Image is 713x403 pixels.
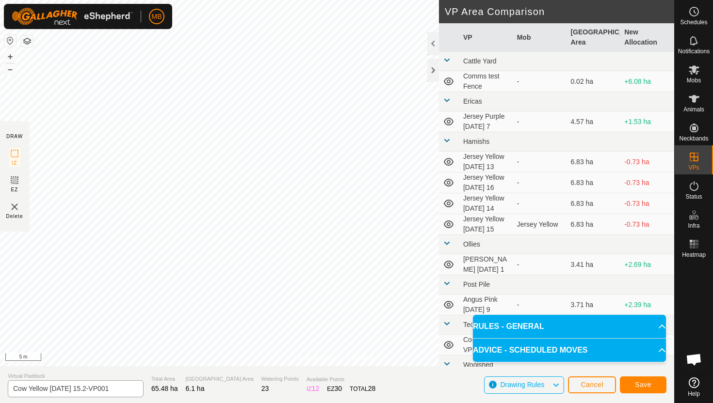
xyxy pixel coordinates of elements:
span: VPs [688,165,699,170]
span: Notifications [678,48,710,54]
span: Heatmap [682,252,706,258]
img: Gallagher Logo [12,8,133,25]
span: IZ [12,159,17,167]
span: Drawing Rules [500,381,544,388]
span: Ericas [463,97,482,105]
th: New Allocation [620,23,674,52]
td: Jersey Yellow [DATE] 14 [459,193,513,214]
div: IZ [307,384,319,394]
p-accordion-header: ADVICE - SCHEDULED MOVES [473,339,666,362]
button: Map Layers [21,35,33,47]
td: +2.69 ha [620,254,674,275]
td: -0.73 ha [620,172,674,193]
td: +6.08 ha [620,71,674,92]
td: Comms Test VP [459,335,513,356]
a: Privacy Policy [299,354,335,362]
span: 12 [312,385,320,392]
button: – [4,63,16,75]
div: - [517,178,563,188]
span: Delete [6,213,23,220]
td: Jersey Yellow [DATE] 16 [459,172,513,193]
td: 4.57 ha [567,111,620,132]
span: 28 [368,385,376,392]
span: Status [685,194,702,200]
span: Neckbands [679,136,708,141]
div: - [517,157,563,167]
button: Save [620,376,666,393]
td: -0.73 ha [620,193,674,214]
span: Ollies [463,240,480,248]
span: Hamishs [463,138,489,145]
span: Cancel [581,381,603,388]
span: 65.48 ha [151,385,178,392]
img: VP [9,201,20,213]
span: Save [635,381,651,388]
span: 6.1 ha [186,385,205,392]
span: MB [152,12,162,22]
td: [PERSON_NAME] [DATE] 1 [459,254,513,275]
div: Jersey Yellow [517,219,563,230]
span: EZ [11,186,18,193]
th: [GEOGRAPHIC_DATA] Area [567,23,620,52]
div: TOTAL [350,384,375,394]
div: EZ [327,384,342,394]
span: Infra [688,223,699,229]
button: + [4,51,16,62]
span: RULES - GENERAL [473,321,544,332]
a: Contact Us [347,354,375,362]
div: - [517,260,563,270]
td: Jersey Yellow [DATE] 13 [459,152,513,172]
div: - [517,300,563,310]
th: VP [459,23,513,52]
td: Jersey Yellow [DATE] 15 [459,214,513,235]
button: Cancel [568,376,616,393]
span: Animals [683,107,704,112]
span: [GEOGRAPHIC_DATA] Area [186,375,254,383]
a: Help [675,373,713,401]
td: 3.71 ha [567,294,620,315]
div: - [517,199,563,209]
span: Virtual Paddock [8,372,144,380]
span: ADVICE - SCHEDULED MOVES [473,344,587,356]
span: Available Points [307,375,375,384]
span: Schedules [680,19,707,25]
td: 3.41 ha [567,254,620,275]
span: Post Pile [463,280,490,288]
span: Cattle Yard [463,57,497,65]
div: - [517,117,563,127]
span: 23 [261,385,269,392]
td: 6.83 ha [567,152,620,172]
td: Comms test Fence [459,71,513,92]
span: Mobs [687,77,701,83]
span: Woolshed [463,361,493,369]
div: DRAW [6,133,23,140]
td: -0.73 ha [620,214,674,235]
span: Help [688,391,700,397]
span: 30 [335,385,342,392]
th: Mob [513,23,567,52]
button: Reset Map [4,35,16,46]
td: +2.39 ha [620,294,674,315]
div: Open chat [680,345,709,374]
h2: VP Area Comparison [445,6,674,17]
span: Total Area [151,375,178,383]
td: Angus Pink [DATE] 9 [459,294,513,315]
span: Techno [463,321,485,328]
p-accordion-header: RULES - GENERAL [473,315,666,338]
td: Jersey Purple [DATE] 7 [459,111,513,132]
span: Watering Points [261,375,299,383]
td: 6.83 ha [567,172,620,193]
td: +1.53 ha [620,111,674,132]
div: - [517,77,563,87]
td: 6.83 ha [567,193,620,214]
td: -0.73 ha [620,152,674,172]
td: 6.83 ha [567,214,620,235]
td: 0.02 ha [567,71,620,92]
